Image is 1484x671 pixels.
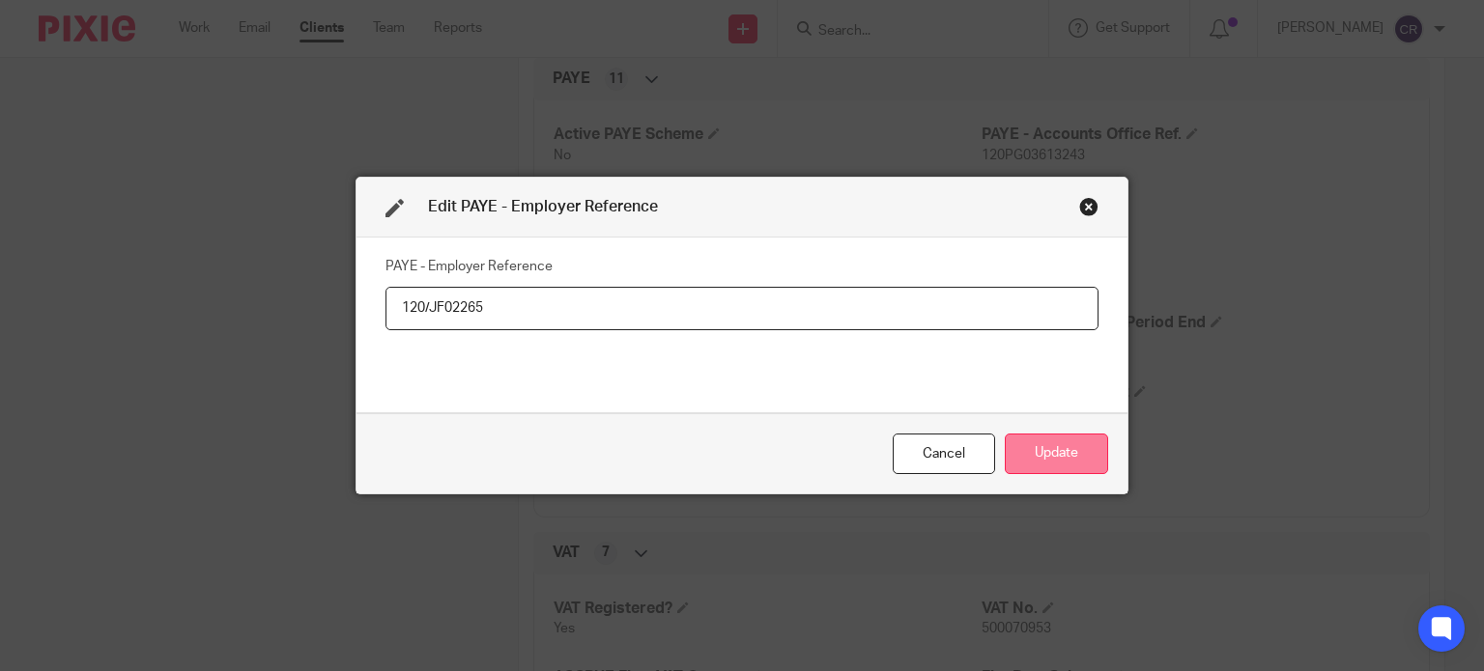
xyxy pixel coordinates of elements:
div: Close this dialog window [893,433,995,475]
label: PAYE - Employer Reference [385,257,553,276]
button: Update [1005,433,1108,475]
input: PAYE - Employer Reference [385,287,1099,330]
div: Close this dialog window [1079,197,1099,216]
span: Edit PAYE - Employer Reference [428,199,658,214]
